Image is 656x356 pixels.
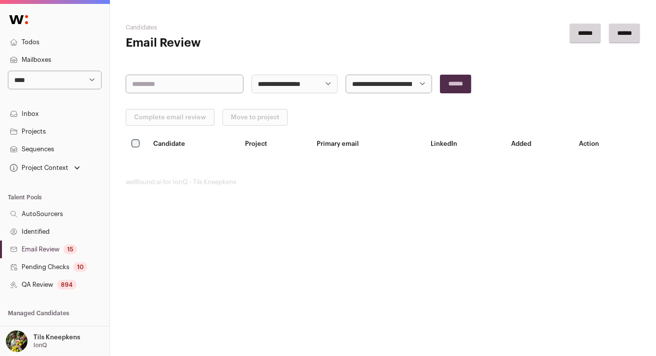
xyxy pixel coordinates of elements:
[33,333,80,341] p: Tils Kneepkens
[126,24,297,31] h2: Candidates
[4,330,82,352] button: Open dropdown
[33,341,47,349] p: IonQ
[126,35,297,51] h1: Email Review
[6,330,27,352] img: 6689865-medium_jpg
[73,262,87,272] div: 10
[425,134,506,155] th: LinkedIn
[4,10,33,29] img: Wellfound
[240,134,311,155] th: Project
[506,134,573,155] th: Added
[8,164,68,172] div: Project Context
[311,134,425,155] th: Primary email
[57,280,77,290] div: 894
[573,134,640,155] th: Action
[8,161,82,175] button: Open dropdown
[147,134,240,155] th: Candidate
[63,245,77,254] div: 15
[126,178,640,186] footer: wellfound:ai for IonQ - Tils Kneepkens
